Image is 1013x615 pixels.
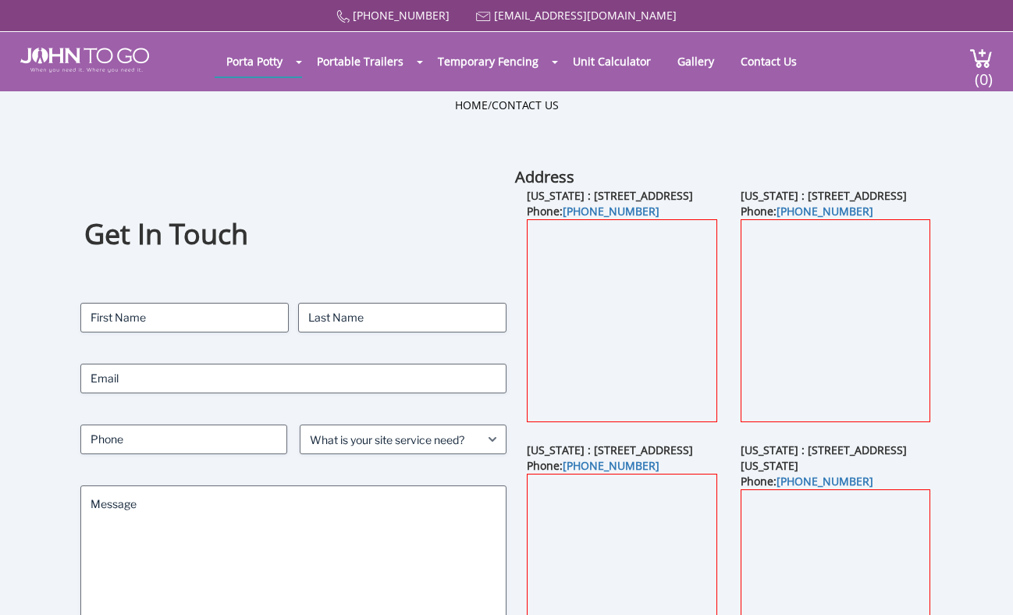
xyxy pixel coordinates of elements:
[298,303,507,332] input: Last Name
[563,458,659,473] a: [PHONE_NUMBER]
[494,8,677,23] a: [EMAIL_ADDRESS][DOMAIN_NAME]
[527,204,659,219] b: Phone:
[492,98,559,112] a: Contact Us
[741,204,873,219] b: Phone:
[777,204,873,219] a: [PHONE_NUMBER]
[527,443,693,457] b: [US_STATE] : [STREET_ADDRESS]
[741,474,873,489] b: Phone:
[515,166,574,187] b: Address
[975,56,993,90] span: (0)
[455,98,488,112] a: Home
[969,48,993,69] img: cart a
[305,46,415,76] a: Portable Trailers
[80,425,287,454] input: Phone
[215,46,294,76] a: Porta Potty
[336,10,350,23] img: Call
[741,188,907,203] b: [US_STATE] : [STREET_ADDRESS]
[84,215,502,254] h1: Get In Touch
[729,46,809,76] a: Contact Us
[80,364,507,393] input: Email
[666,46,726,76] a: Gallery
[527,188,693,203] b: [US_STATE] : [STREET_ADDRESS]
[561,46,663,76] a: Unit Calculator
[80,303,289,332] input: First Name
[455,98,559,113] ul: /
[741,443,907,473] b: [US_STATE] : [STREET_ADDRESS][US_STATE]
[20,48,149,73] img: JOHN to go
[527,458,659,473] b: Phone:
[426,46,550,76] a: Temporary Fencing
[563,204,659,219] a: [PHONE_NUMBER]
[476,12,491,22] img: Mail
[353,8,450,23] a: [PHONE_NUMBER]
[777,474,873,489] a: [PHONE_NUMBER]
